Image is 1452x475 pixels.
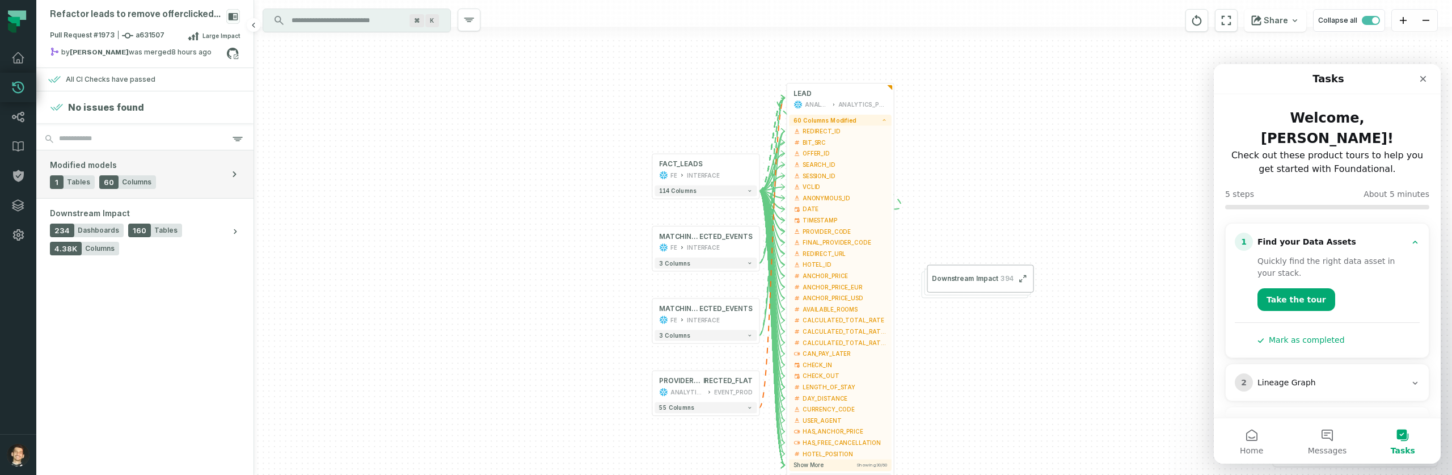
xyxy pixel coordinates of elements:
[789,148,891,159] button: OFFER_ID
[789,460,891,471] button: Show moreShowing30/60
[659,232,699,241] span: MATCHING_PAPI_PROVIDER_REDIR
[838,100,887,110] div: ANALYTICS_PROD
[803,149,887,158] span: OFFER_ID
[793,239,800,246] span: string
[803,216,887,225] span: TIMESTAMP
[789,315,891,326] button: CALCULATED_TOTAL_RATE
[793,373,800,380] span: date
[803,405,887,414] span: CURRENCY_CODE
[803,449,887,458] span: HOTEL_POSITION
[1392,10,1415,32] button: zoom in
[50,242,82,255] span: 4.38K
[759,191,785,254] g: Edge from a7fe4d5aed3c3a88a3bdc32e33825014 to 1fdbc301725b8952dfe2cfb694145d29
[78,226,119,235] span: Dashboards
[793,317,800,324] span: decimal
[50,159,117,171] span: Modified models
[803,260,887,269] span: HOTEL_ID
[66,75,155,84] div: All CI Checks have passed
[789,159,891,170] button: SEARCH_ID
[670,388,704,397] div: ANALYTICS
[793,161,800,168] span: string
[793,139,800,146] span: decimal
[803,238,887,247] span: FINAL_PROVIDER_CODE
[789,348,891,360] button: CAN_PAY_LATER
[759,187,785,191] g: Edge from a7fe4d5aed3c3a88a3bdc32e33825014 to 1fdbc301725b8952dfe2cfb694145d29
[803,171,887,180] span: SESSION_ID
[793,183,800,190] span: string
[793,150,800,157] span: string
[777,98,901,209] g: Edge from 1fdbc301725b8952dfe2cfb694145d29 to 1fdbc301725b8952dfe2cfb694145d29
[225,46,240,61] a: View on github
[932,274,998,283] span: Downstream Impact
[789,304,891,315] button: AVAILABLE_ROOMS
[803,205,887,213] span: DATE
[202,31,240,40] span: Large Impact
[793,461,824,468] span: Show more
[803,316,887,325] span: CALCULATED_TOTAL_RATE
[803,372,887,380] span: CHECK_OUT
[699,304,753,313] span: ECTED_EVENTS
[793,384,800,390] span: decimal
[154,226,178,235] span: Tables
[793,250,800,257] span: string
[789,448,891,460] button: HOTEL_POSITION
[68,100,144,114] h4: No issues found
[687,316,720,325] div: INTERFACE
[793,217,800,224] span: timestamp
[759,191,785,287] g: Edge from a7fe4d5aed3c3a88a3bdc32e33825014 to 1fdbc301725b8952dfe2cfb694145d29
[803,350,887,358] span: CAN_PAY_LATER
[759,191,785,331] g: Edge from a7fe4d5aed3c3a88a3bdc32e33825014 to 1fdbc301725b8952dfe2cfb694145d29
[50,175,64,189] span: 1
[759,191,785,376] g: Edge from a7fe4d5aed3c3a88a3bdc32e33825014 to 1fdbc301725b8952dfe2cfb694145d29
[803,427,887,436] span: HAS_ANCHOR_PRICE
[803,394,887,402] span: DAY_DISTANCE
[789,437,891,448] button: HAS_FREE_CANCELLATION
[247,18,260,32] button: Hide browsing panel
[803,305,887,314] span: AVAILABLE_ROOMS
[803,127,887,136] span: REDIRECT_ID
[789,226,891,237] button: PROVIDER_CODE
[759,191,785,242] g: Edge from a7fe4d5aed3c3a88a3bdc32e33825014 to 1fdbc301725b8952dfe2cfb694145d29
[670,171,677,180] div: FE
[659,187,697,194] span: 114 columns
[789,248,891,259] button: REDIRECT_URL
[659,260,690,267] span: 3 columns
[659,405,694,411] span: 55 columns
[803,227,887,236] span: PROVIDER_CODE
[759,191,785,220] g: Edge from a7fe4d5aed3c3a88a3bdc32e33825014 to 1fdbc301725b8952dfe2cfb694145d29
[803,294,887,302] span: ANCHOR_PRICE_USD
[50,30,164,41] span: Pull Request #1973 a631507
[687,171,720,180] div: INTERFACE
[659,377,703,386] span: PROVIDER_RED
[789,404,891,415] button: CURRENCY_CODE
[998,274,1014,283] span: 394
[67,178,90,187] span: Tables
[759,191,785,354] g: Edge from a7fe4d5aed3c3a88a3bdc32e33825014 to 1fdbc301725b8952dfe2cfb694145d29
[793,339,800,346] span: decimal
[793,228,800,235] span: string
[36,199,254,264] button: Downstream Impact234Dashboards160Tables4.38KColumns
[410,14,424,27] span: Press ⌘ + K to focus the search bar
[759,191,785,198] g: Edge from a7fe4d5aed3c3a88a3bdc32e33825014 to 1fdbc301725b8952dfe2cfb694145d29
[122,178,151,187] span: Columns
[759,142,785,191] g: Edge from a7fe4d5aed3c3a88a3bdc32e33825014 to 1fdbc301725b8952dfe2cfb694145d29
[1244,9,1306,32] button: Share
[789,170,891,182] button: SESSION_ID
[789,215,891,226] button: TIMESTAMP
[759,191,785,398] g: Edge from a7fe4d5aed3c3a88a3bdc32e33825014 to 1fdbc301725b8952dfe2cfb694145d29
[793,439,800,446] span: boolean
[171,48,212,56] relative-time: Aug 26, 2025, 11:18 AM GMT-3
[789,393,891,404] button: DAY_DISTANCE
[759,154,785,191] g: Edge from a7fe4d5aed3c3a88a3bdc32e33825014 to 1fdbc301725b8952dfe2cfb694145d29
[793,206,800,213] span: date
[789,337,891,348] button: CALCULATED_TOTAL_RATE_USD
[927,265,1033,293] button: Downstream Impact394
[789,192,891,204] button: ANONYMOUS_ID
